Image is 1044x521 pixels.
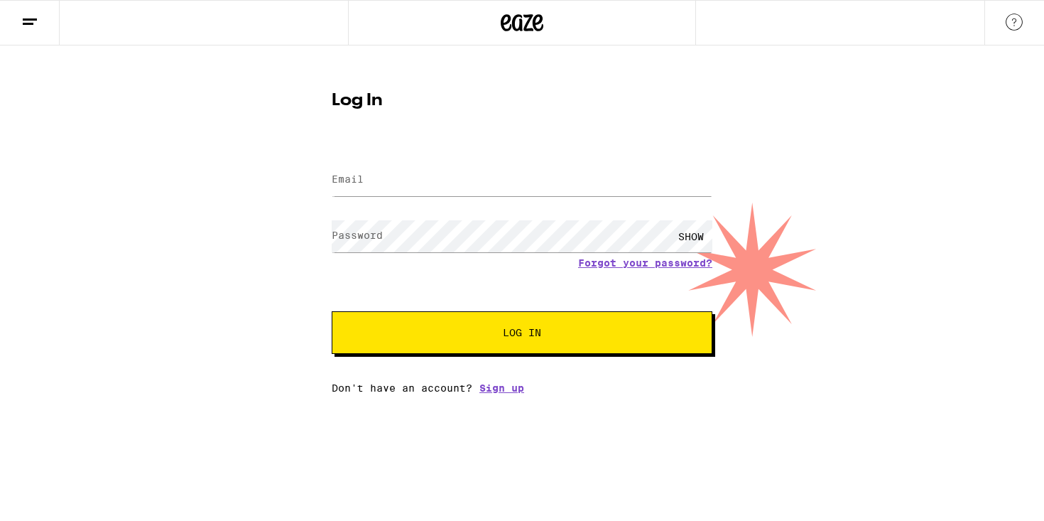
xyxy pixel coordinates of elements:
span: Log In [503,328,541,338]
label: Password [332,230,383,241]
label: Email [332,173,364,185]
div: SHOW [670,220,712,252]
button: Log In [332,311,712,354]
input: Email [332,164,712,196]
div: Don't have an account? [332,382,712,394]
a: Forgot your password? [578,257,712,269]
h1: Log In [332,92,712,109]
a: Sign up [479,382,524,394]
